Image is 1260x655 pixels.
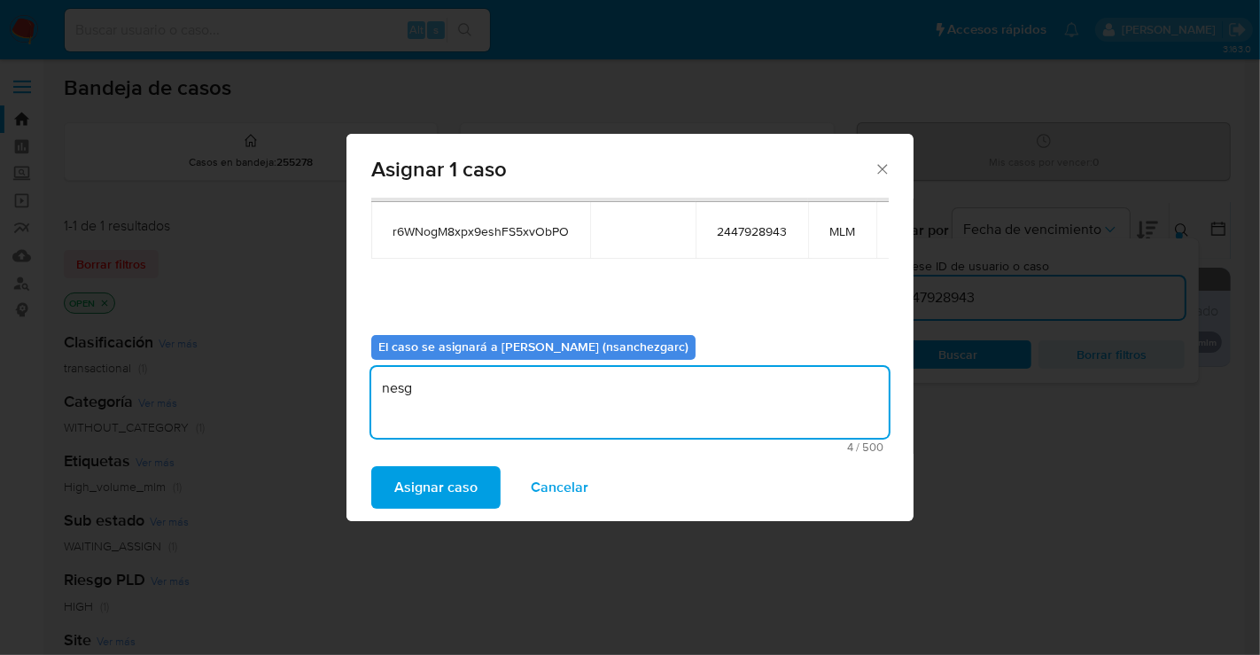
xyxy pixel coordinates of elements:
textarea: nesg [371,367,889,438]
span: MLM [829,223,855,239]
span: r6WNogM8xpx9eshFS5xvObPO [393,223,569,239]
span: Asignar 1 caso [371,159,874,180]
span: Máximo 500 caracteres [377,441,883,453]
span: Asignar caso [394,468,478,507]
span: 2447928943 [717,223,787,239]
b: El caso se asignará a [PERSON_NAME] (nsanchezgarc) [378,338,688,355]
button: Cancelar [508,466,611,509]
div: assign-modal [346,134,914,521]
button: Cerrar ventana [874,160,890,176]
button: Asignar caso [371,466,501,509]
span: Cancelar [531,468,588,507]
